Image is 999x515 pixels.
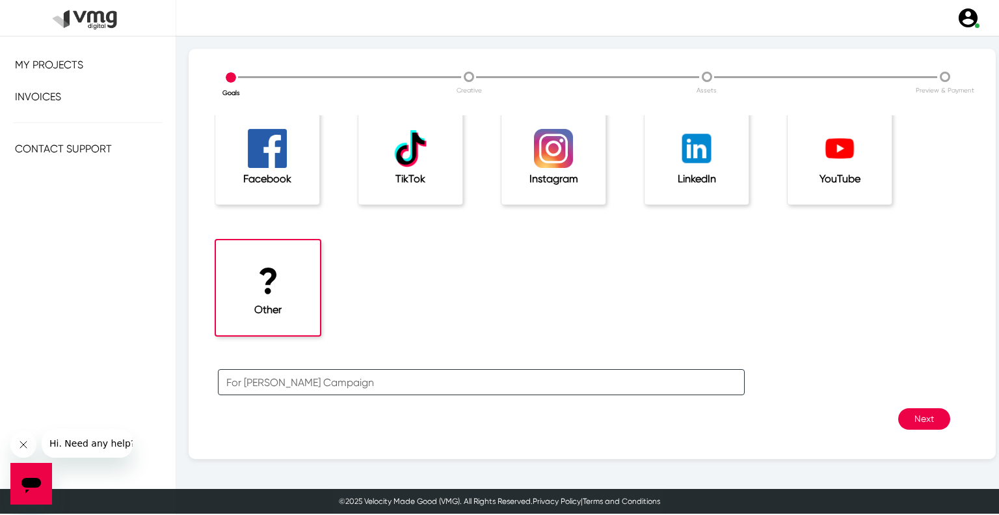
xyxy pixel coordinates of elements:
[15,59,83,71] span: My Projects
[384,173,436,185] h5: TikTok
[42,429,133,458] iframe: Message from company
[677,129,716,168] img: linkedin-40.png
[391,129,430,168] img: tiktok.png
[957,7,979,29] img: user
[241,173,293,185] h5: Facebook
[534,129,573,168] img: 2016_instagram_logo_new.png
[113,88,350,98] p: Goals
[15,143,112,155] span: Contact Support
[10,432,36,458] iframe: Close message
[15,90,61,103] span: Invoices
[8,9,94,20] span: Hi. Need any help?
[533,497,581,506] a: Privacy Policy
[820,129,859,168] img: YouTube-Play-01.png
[671,173,723,185] h5: LinkedIn
[814,173,866,185] h5: YouTube
[588,85,825,95] p: Assets
[10,463,52,505] iframe: Button to launch messaging window
[898,408,950,430] button: Next
[242,303,294,316] h5: Other
[527,173,579,185] h5: Instagram
[351,85,588,95] p: Creative
[248,129,287,168] img: facebook_logo.png
[242,260,294,303] h1: ?
[583,497,660,506] a: Terms and Conditions
[949,7,986,29] a: user
[218,369,745,395] input: Other Media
